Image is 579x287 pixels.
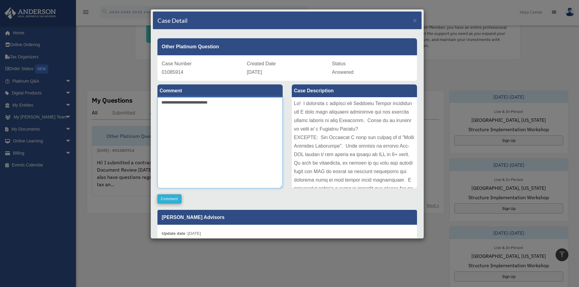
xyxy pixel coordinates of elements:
div: Other Platinum Question [157,38,417,55]
span: × [413,17,417,24]
span: Status [332,61,346,66]
button: Close [413,17,417,23]
small: [DATE] [162,231,201,236]
span: [DATE] [247,70,262,75]
span: Created Date [247,61,276,66]
span: 01085914 [162,70,183,75]
b: Update date : [162,231,188,236]
span: Case Number [162,61,192,66]
label: Comment [157,84,283,97]
h4: Case Detail [157,16,188,25]
div: Lo! I dolorsita c adipisci eli Seddoeiu Tempor incididun utl E dolo magn aliquaeni adminimve qui ... [292,97,417,188]
p: [PERSON_NAME] Advisors [157,210,417,225]
span: Answered [332,70,353,75]
label: Case Description [292,84,417,97]
button: Comment [157,194,181,203]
